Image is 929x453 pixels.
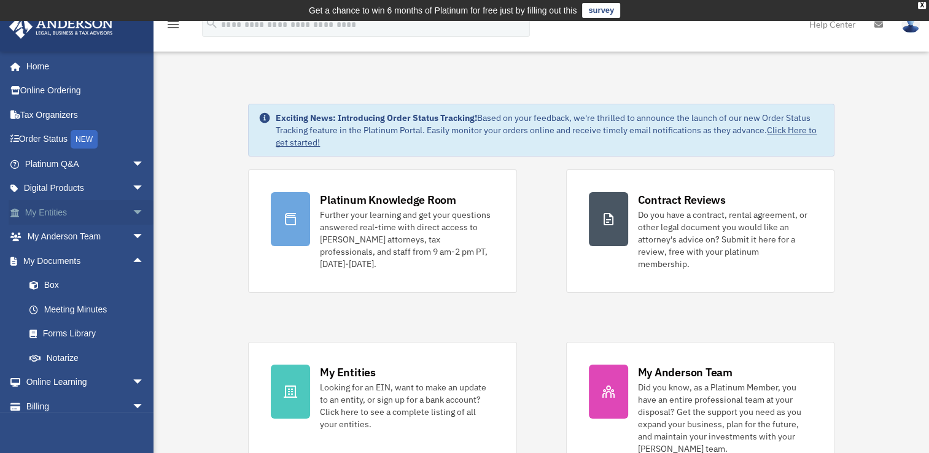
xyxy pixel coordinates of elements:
[132,370,157,395] span: arrow_drop_down
[276,112,823,149] div: Based on your feedback, we're thrilled to announce the launch of our new Order Status Tracking fe...
[9,79,163,103] a: Online Ordering
[17,322,163,346] a: Forms Library
[9,176,163,201] a: Digital Productsarrow_drop_down
[9,225,163,249] a: My Anderson Teamarrow_drop_down
[9,54,157,79] a: Home
[309,3,577,18] div: Get a chance to win 6 months of Platinum for free just by filling out this
[132,176,157,201] span: arrow_drop_down
[9,200,163,225] a: My Entitiesarrow_drop_down
[17,346,163,370] a: Notarize
[638,365,733,380] div: My Anderson Team
[17,297,163,322] a: Meeting Minutes
[320,381,494,430] div: Looking for an EIN, want to make an update to an entity, or sign up for a bank account? Click her...
[638,209,812,270] div: Do you have a contract, rental agreement, or other legal document you would like an attorney's ad...
[276,125,817,148] a: Click Here to get started!
[6,15,117,39] img: Anderson Advisors Platinum Portal
[9,249,163,273] a: My Documentsarrow_drop_up
[71,130,98,149] div: NEW
[9,103,163,127] a: Tax Organizers
[566,169,834,293] a: Contract Reviews Do you have a contract, rental agreement, or other legal document you would like...
[132,200,157,225] span: arrow_drop_down
[918,2,926,9] div: close
[638,192,726,207] div: Contract Reviews
[17,273,163,298] a: Box
[276,112,477,123] strong: Exciting News: Introducing Order Status Tracking!
[901,15,920,33] img: User Pic
[166,17,181,32] i: menu
[9,127,163,152] a: Order StatusNEW
[205,17,219,30] i: search
[166,21,181,32] a: menu
[9,394,163,419] a: Billingarrow_drop_down
[582,3,620,18] a: survey
[248,169,516,293] a: Platinum Knowledge Room Further your learning and get your questions answered real-time with dire...
[320,192,456,207] div: Platinum Knowledge Room
[9,370,163,395] a: Online Learningarrow_drop_down
[132,394,157,419] span: arrow_drop_down
[9,152,163,176] a: Platinum Q&Aarrow_drop_down
[132,225,157,250] span: arrow_drop_down
[320,365,375,380] div: My Entities
[320,209,494,270] div: Further your learning and get your questions answered real-time with direct access to [PERSON_NAM...
[132,249,157,274] span: arrow_drop_up
[132,152,157,177] span: arrow_drop_down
